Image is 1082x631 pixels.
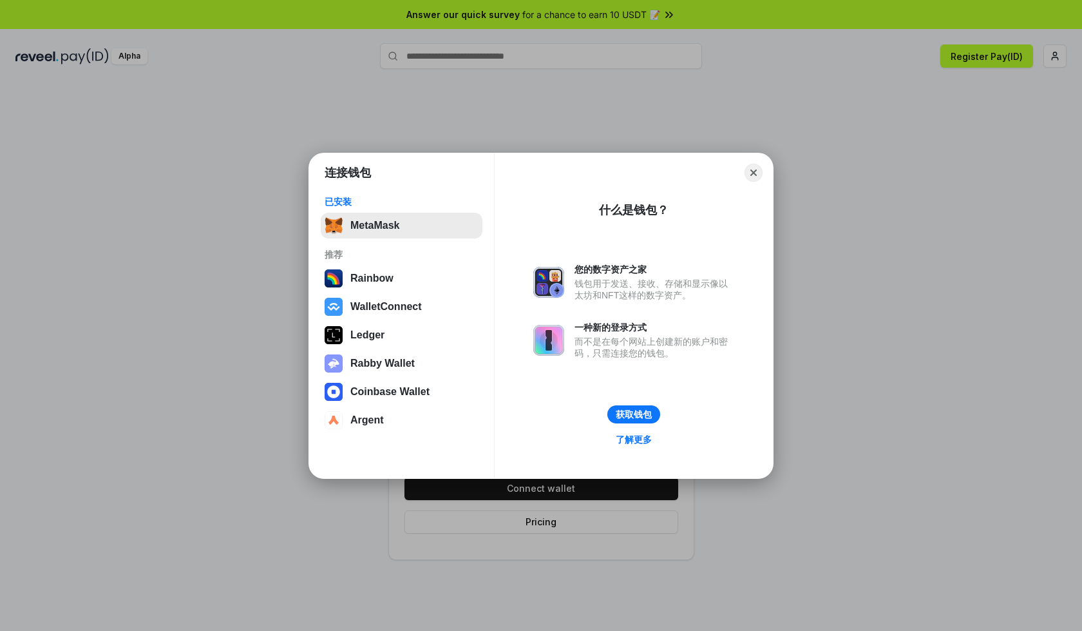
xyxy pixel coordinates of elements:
[608,431,660,448] a: 了解更多
[350,386,430,398] div: Coinbase Wallet
[350,220,399,231] div: MetaMask
[574,278,734,301] div: 钱包用于发送、接收、存储和显示像以太坊和NFT这样的数字资产。
[599,202,669,218] div: 什么是钱包？
[325,298,343,316] img: svg+xml,%3Csvg%20width%3D%2228%22%20height%3D%2228%22%20viewBox%3D%220%200%2028%2028%22%20fill%3D...
[350,273,394,284] div: Rainbow
[745,164,763,182] button: Close
[350,358,415,369] div: Rabby Wallet
[321,213,482,238] button: MetaMask
[616,434,652,445] div: 了解更多
[325,165,371,180] h1: 连接钱包
[325,354,343,373] img: svg+xml,%3Csvg%20xmlns%3D%22http%3A%2F%2Fwww.w3.org%2F2000%2Fsvg%22%20fill%3D%22none%22%20viewBox...
[325,196,479,208] div: 已安装
[574,336,734,359] div: 而不是在每个网站上创建新的账户和密码，只需连接您的钱包。
[325,249,479,260] div: 推荐
[325,411,343,429] img: svg+xml,%3Csvg%20width%3D%2228%22%20height%3D%2228%22%20viewBox%3D%220%200%2028%2028%22%20fill%3D...
[350,301,422,313] div: WalletConnect
[533,267,564,298] img: svg+xml,%3Csvg%20xmlns%3D%22http%3A%2F%2Fwww.w3.org%2F2000%2Fsvg%22%20fill%3D%22none%22%20viewBox...
[321,322,482,348] button: Ledger
[325,217,343,235] img: svg+xml,%3Csvg%20fill%3D%22none%22%20height%3D%2233%22%20viewBox%3D%220%200%2035%2033%22%20width%...
[607,405,660,423] button: 获取钱包
[616,409,652,420] div: 获取钱包
[325,383,343,401] img: svg+xml,%3Csvg%20width%3D%2228%22%20height%3D%2228%22%20viewBox%3D%220%200%2028%2028%22%20fill%3D...
[321,379,482,405] button: Coinbase Wallet
[321,294,482,320] button: WalletConnect
[350,414,384,426] div: Argent
[325,326,343,344] img: svg+xml,%3Csvg%20xmlns%3D%22http%3A%2F%2Fwww.w3.org%2F2000%2Fsvg%22%20width%3D%2228%22%20height%3...
[321,407,482,433] button: Argent
[574,322,734,333] div: 一种新的登录方式
[574,264,734,275] div: 您的数字资产之家
[321,266,482,291] button: Rainbow
[325,269,343,287] img: svg+xml,%3Csvg%20width%3D%22120%22%20height%3D%22120%22%20viewBox%3D%220%200%20120%20120%22%20fil...
[533,325,564,356] img: svg+xml,%3Csvg%20xmlns%3D%22http%3A%2F%2Fwww.w3.org%2F2000%2Fsvg%22%20fill%3D%22none%22%20viewBox...
[321,351,482,376] button: Rabby Wallet
[350,329,384,341] div: Ledger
